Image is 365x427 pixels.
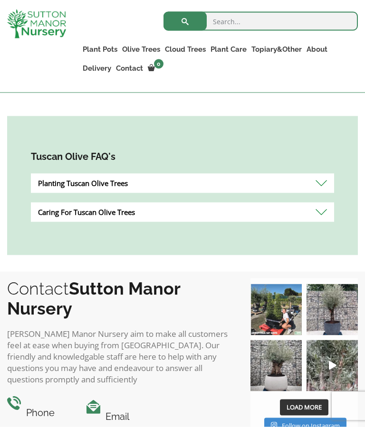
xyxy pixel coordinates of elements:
svg: Play [329,362,336,370]
img: Check out this beauty we potted at our nursery today ❤️‍🔥 A huge, ancient gnarled Olive tree plan... [250,340,302,391]
div: Planting Tuscan Olive Trees [31,174,334,193]
div: Caring For Tuscan Olive Trees [31,203,334,222]
a: Play [307,340,358,391]
img: A beautiful multi-stem Spanish Olive tree potted in our luxurious fibre clay pots 😍😍 [307,284,358,335]
p: [PERSON_NAME] Manor Nursery aim to make all customers feel at ease when buying from [GEOGRAPHIC_D... [7,328,231,385]
a: Delivery [80,62,114,75]
a: Plant Care [208,43,249,56]
a: Contact [114,62,145,75]
a: About [304,43,330,56]
b: Sutton Manor Nursery [7,278,180,318]
h4: Email [86,409,231,424]
img: logo [7,9,66,38]
h4: Tuscan Olive FAQ's [31,149,334,164]
a: Cloud Trees [163,43,208,56]
h4: Phone [7,406,72,420]
img: New arrivals Monday morning of beautiful olive trees 🤩🤩 The weather is beautiful this summer, gre... [307,340,358,391]
a: Olive Trees [120,43,163,56]
input: Search... [163,12,358,31]
span: 0 [154,59,163,69]
h2: Contact [7,278,231,318]
img: Our elegant & picturesque Angustifolia Cones are an exquisite addition to your Bay Tree collectio... [250,284,302,335]
a: Plant Pots [80,43,120,56]
a: Topiary&Other [249,43,304,56]
button: Load More [280,399,328,416]
a: 0 [145,62,166,75]
span: Load More [287,403,322,411]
